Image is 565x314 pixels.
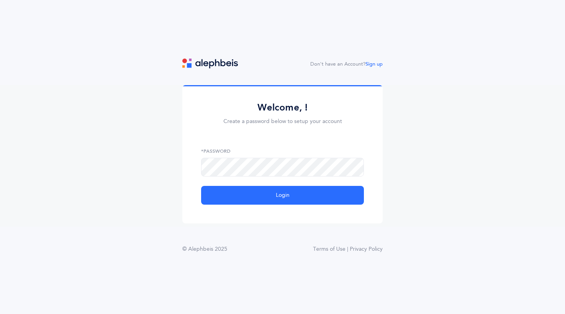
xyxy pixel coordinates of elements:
[276,191,290,200] span: Login
[201,102,364,114] h2: Welcome, !
[201,186,364,205] button: Login
[313,245,383,253] a: Terms of Use | Privacy Policy
[182,59,238,68] img: logo.svg
[365,61,383,67] a: Sign up
[201,148,364,155] label: *Password
[182,245,227,253] div: © Alephbeis 2025
[201,118,364,126] p: Create a password below to setup your account
[310,61,383,68] div: Don't have an Account?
